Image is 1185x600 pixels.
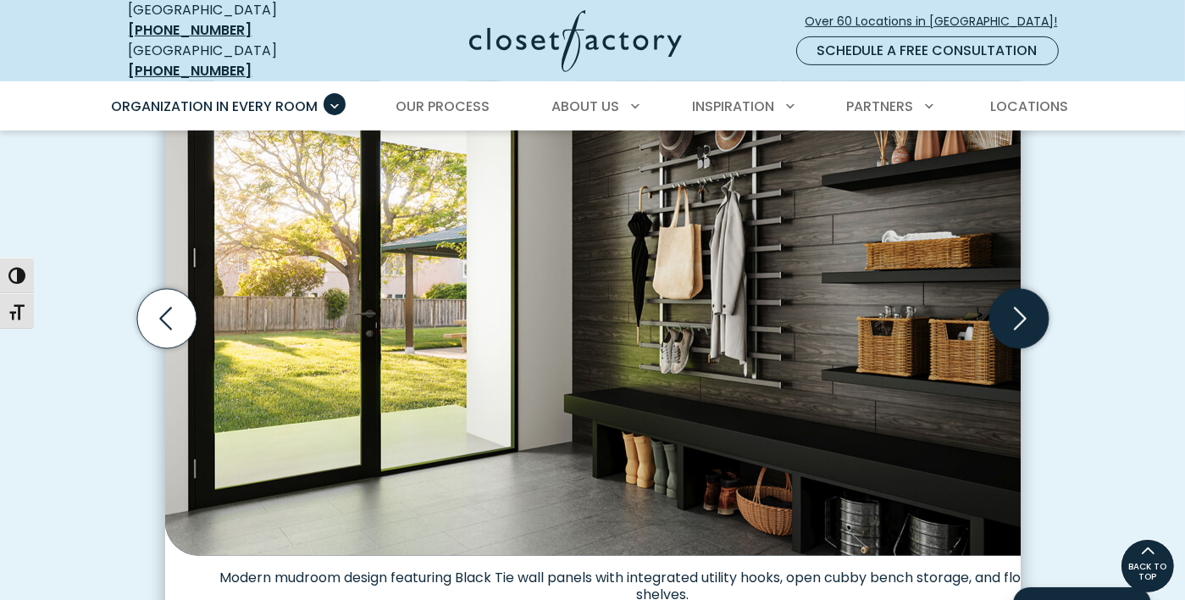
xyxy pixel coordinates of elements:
span: BACK TO TOP [1121,562,1174,582]
a: [PHONE_NUMBER] [129,61,252,81]
span: Organization in Every Room [112,97,318,116]
button: Previous slide [130,282,203,355]
a: Schedule a Free Consultation [796,36,1059,65]
nav: Primary Menu [100,83,1086,131]
button: Next slide [983,282,1055,355]
img: Closet Factory Logo [469,10,682,72]
span: Our Process [396,97,490,116]
span: Inspiration [692,97,774,116]
a: [PHONE_NUMBER] [129,20,252,40]
span: Locations [990,97,1068,116]
span: About Us [551,97,619,116]
div: [GEOGRAPHIC_DATA] [129,41,336,81]
a: Over 60 Locations in [GEOGRAPHIC_DATA]! [805,7,1072,36]
img: Modern mudroom with a black bench, black wood-paneled wall, and minimalist metal peg system for c... [165,35,1160,556]
a: BACK TO TOP [1121,539,1175,593]
span: Partners [846,97,913,116]
span: Over 60 Locations in [GEOGRAPHIC_DATA]! [806,13,1071,31]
